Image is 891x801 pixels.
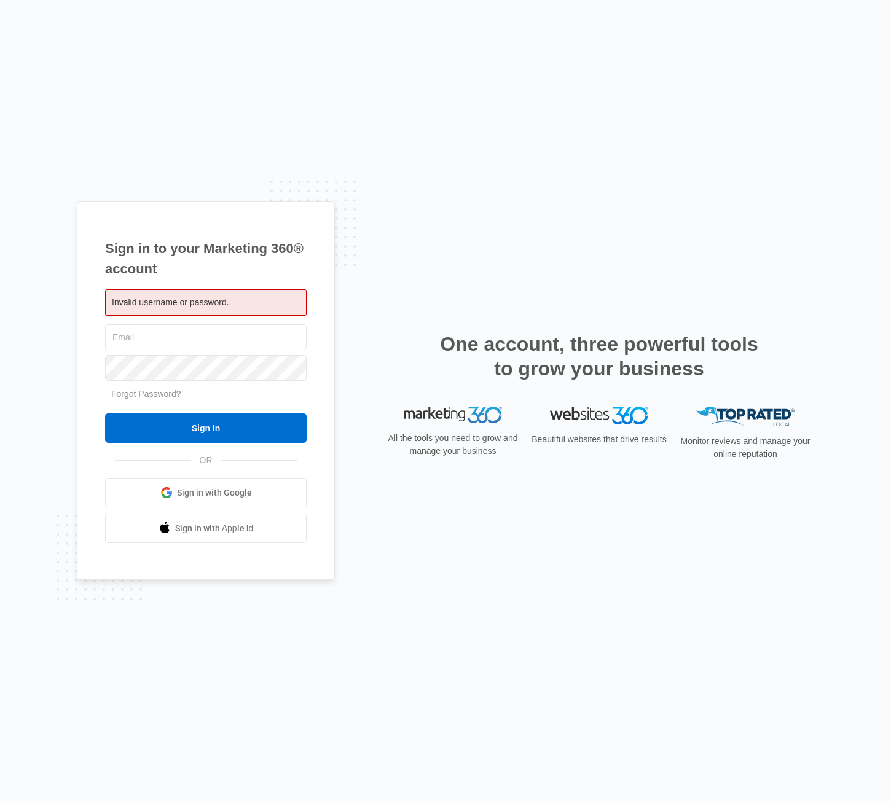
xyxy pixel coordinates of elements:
[530,433,668,446] p: Beautiful websites that drive results
[105,514,307,543] a: Sign in with Apple Id
[177,486,252,499] span: Sign in with Google
[404,407,502,424] img: Marketing 360
[191,454,221,467] span: OR
[105,324,307,350] input: Email
[105,478,307,507] a: Sign in with Google
[175,522,254,535] span: Sign in with Apple Id
[696,407,795,427] img: Top Rated Local
[112,297,229,307] span: Invalid username or password.
[105,413,307,443] input: Sign In
[436,332,762,381] h2: One account, three powerful tools to grow your business
[384,432,522,458] p: All the tools you need to grow and manage your business
[111,389,181,399] a: Forgot Password?
[550,407,648,424] img: Websites 360
[105,238,307,279] h1: Sign in to your Marketing 360® account
[677,435,814,461] p: Monitor reviews and manage your online reputation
